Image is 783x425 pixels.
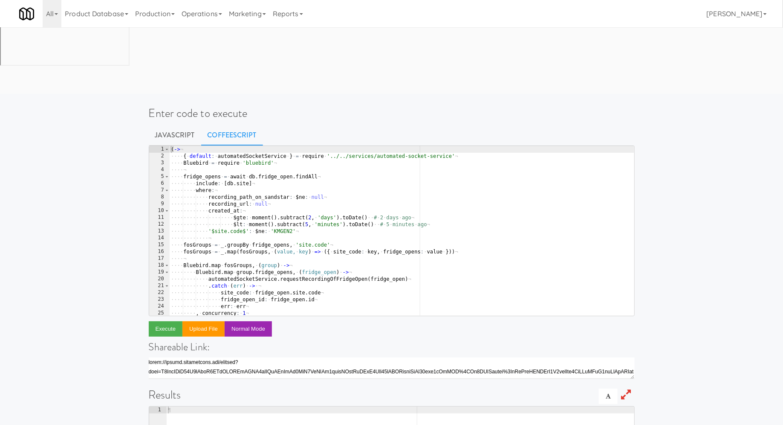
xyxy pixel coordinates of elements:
div: 2 [149,153,170,160]
a: Javascript [149,125,201,146]
h1: Results [149,389,635,401]
div: 13 [149,228,170,235]
div: 10 [149,207,170,214]
div: 12 [149,221,170,228]
h1: Enter code to execute [149,107,635,119]
div: 1 [149,407,167,413]
img: Micromart [19,6,34,21]
div: 20 [149,276,170,282]
a: CoffeeScript [201,125,263,146]
div: 4 [149,166,170,173]
div: 18 [149,262,170,269]
div: 8 [149,194,170,201]
div: 7 [149,187,170,194]
div: 25 [149,310,170,317]
div: 23 [149,296,170,303]
button: Normal Mode [225,321,272,337]
div: 16 [149,248,170,255]
div: 24 [149,303,170,310]
button: Upload file [182,321,225,337]
div: 17 [149,255,170,262]
div: 3 [149,160,170,166]
div: 15 [149,242,170,248]
textarea: lorem://ipsumd.sitametcons.adi/elitsed?doei=T8IncIDiD54U9lAboR6ETdOLOREmAGNA4alIQuAEnImAd0MiN7VeN... [149,358,635,379]
div: 1 [149,146,170,153]
div: 21 [149,282,170,289]
div: 14 [149,235,170,242]
div: 19 [149,269,170,276]
div: 9 [149,201,170,207]
h4: Shareable Link: [149,341,635,352]
div: 5 [149,173,170,180]
div: 22 [149,289,170,296]
div: 11 [149,214,170,221]
button: Execute [149,321,183,337]
div: 6 [149,180,170,187]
